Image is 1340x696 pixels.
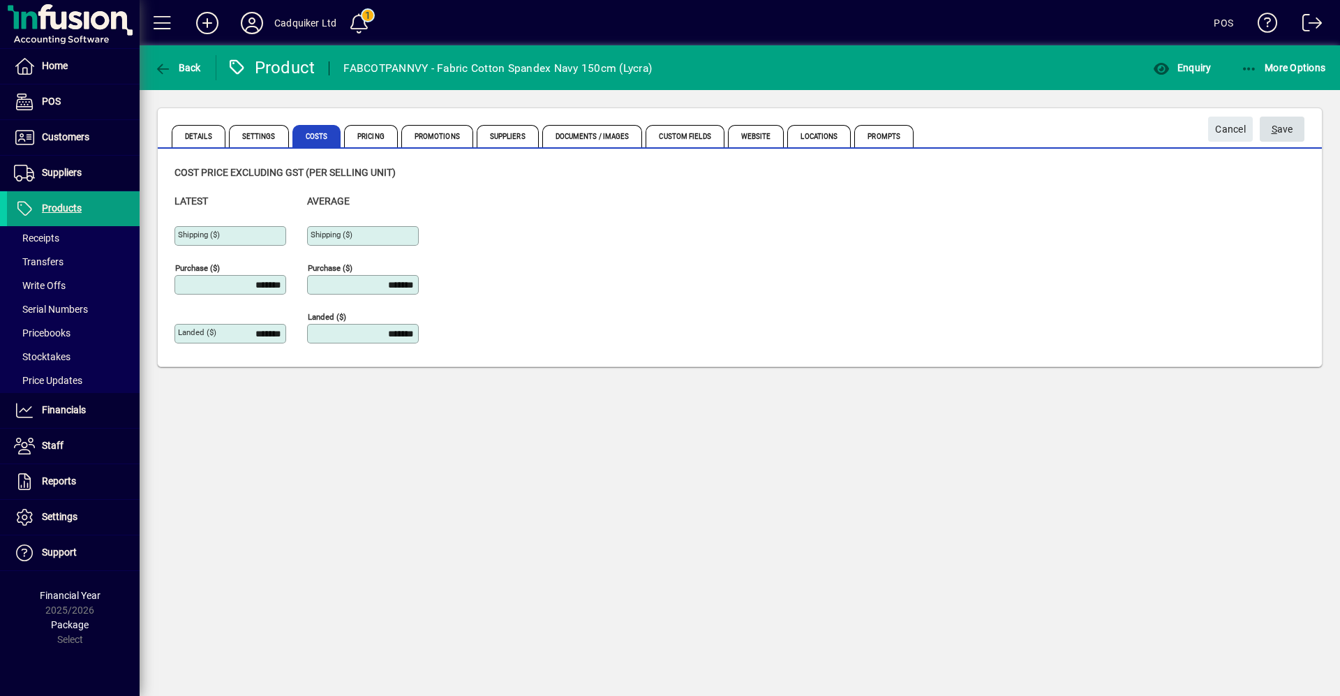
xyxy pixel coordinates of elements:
[308,312,346,322] mat-label: Landed ($)
[477,125,539,147] span: Suppliers
[7,226,140,250] a: Receipts
[1272,124,1277,135] span: S
[42,475,76,487] span: Reports
[7,84,140,119] a: POS
[7,429,140,464] a: Staff
[311,230,352,239] mat-label: Shipping ($)
[14,280,66,291] span: Write Offs
[1149,55,1214,80] button: Enquiry
[227,57,315,79] div: Product
[42,167,82,178] span: Suppliers
[1272,118,1293,141] span: ave
[1153,62,1211,73] span: Enquiry
[1292,3,1323,48] a: Logout
[1241,62,1326,73] span: More Options
[175,263,220,273] mat-label: Purchase ($)
[230,10,274,36] button: Profile
[42,202,82,214] span: Products
[7,535,140,570] a: Support
[854,125,914,147] span: Prompts
[542,125,643,147] span: Documents / Images
[174,195,208,207] span: Latest
[1237,55,1330,80] button: More Options
[7,49,140,84] a: Home
[42,547,77,558] span: Support
[401,125,473,147] span: Promotions
[7,156,140,191] a: Suppliers
[42,131,89,142] span: Customers
[7,120,140,155] a: Customers
[7,369,140,392] a: Price Updates
[307,195,350,207] span: Average
[1214,12,1233,34] div: POS
[51,619,89,630] span: Package
[14,304,88,315] span: Serial Numbers
[40,590,100,601] span: Financial Year
[1260,117,1304,142] button: Save
[172,125,225,147] span: Details
[7,464,140,499] a: Reports
[646,125,724,147] span: Custom Fields
[1208,117,1253,142] button: Cancel
[344,125,398,147] span: Pricing
[42,404,86,415] span: Financials
[229,125,289,147] span: Settings
[14,327,70,339] span: Pricebooks
[174,167,396,178] span: Cost price excluding GST (per selling unit)
[7,393,140,428] a: Financials
[140,55,216,80] app-page-header-button: Back
[1215,118,1246,141] span: Cancel
[1247,3,1278,48] a: Knowledge Base
[7,297,140,321] a: Serial Numbers
[185,10,230,36] button: Add
[14,351,70,362] span: Stocktakes
[274,12,336,34] div: Cadquiker Ltd
[7,274,140,297] a: Write Offs
[42,440,64,451] span: Staff
[787,125,851,147] span: Locations
[151,55,204,80] button: Back
[178,230,220,239] mat-label: Shipping ($)
[154,62,201,73] span: Back
[14,375,82,386] span: Price Updates
[7,500,140,535] a: Settings
[14,256,64,267] span: Transfers
[292,125,341,147] span: Costs
[42,511,77,522] span: Settings
[42,96,61,107] span: POS
[7,345,140,369] a: Stocktakes
[7,321,140,345] a: Pricebooks
[728,125,784,147] span: Website
[14,232,59,244] span: Receipts
[42,60,68,71] span: Home
[7,250,140,274] a: Transfers
[308,263,352,273] mat-label: Purchase ($)
[343,57,652,80] div: FABCOTPANNVY - Fabric Cotton Spandex Navy 150cm (Lycra)
[178,327,216,337] mat-label: Landed ($)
